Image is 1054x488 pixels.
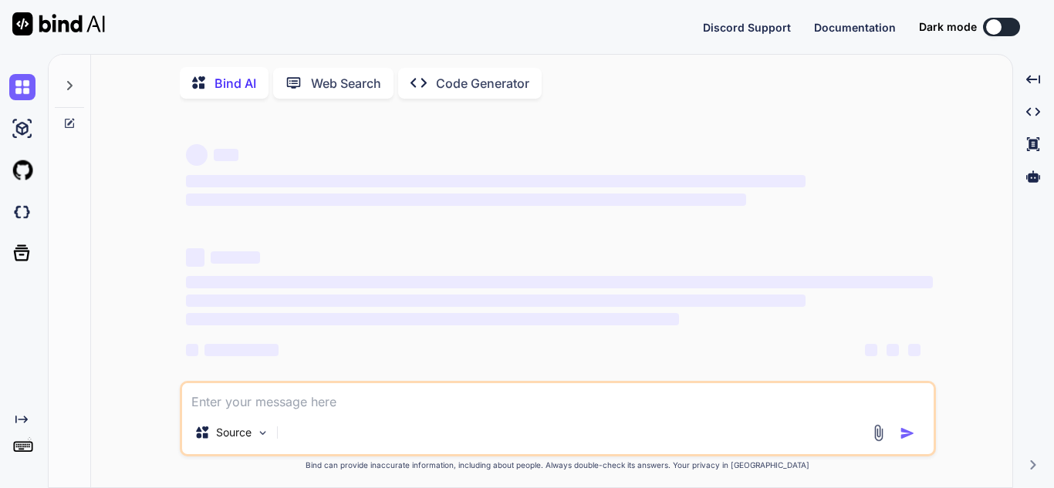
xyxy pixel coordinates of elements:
[919,19,977,35] span: Dark mode
[256,426,269,439] img: Pick Models
[9,157,35,183] img: githubLight
[703,21,791,34] span: Discord Support
[215,74,256,93] p: Bind AI
[186,294,806,307] span: ‌
[12,12,105,35] img: Bind AI
[186,313,679,325] span: ‌
[870,424,887,442] img: attachment
[186,194,746,206] span: ‌
[887,344,899,356] span: ‌
[214,149,238,161] span: ‌
[9,74,35,100] img: chat
[814,21,896,34] span: Documentation
[186,248,204,267] span: ‌
[814,19,896,35] button: Documentation
[186,144,208,166] span: ‌
[908,344,921,356] span: ‌
[204,344,279,356] span: ‌
[186,276,933,288] span: ‌
[211,251,260,264] span: ‌
[311,74,381,93] p: Web Search
[186,344,198,356] span: ‌
[9,116,35,142] img: ai-studio
[436,74,529,93] p: Code Generator
[900,426,915,441] img: icon
[180,459,936,471] p: Bind can provide inaccurate information, including about people. Always double-check its answers....
[9,199,35,225] img: darkCloudIdeIcon
[865,344,877,356] span: ‌
[216,425,252,440] p: Source
[703,19,791,35] button: Discord Support
[186,175,806,187] span: ‌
